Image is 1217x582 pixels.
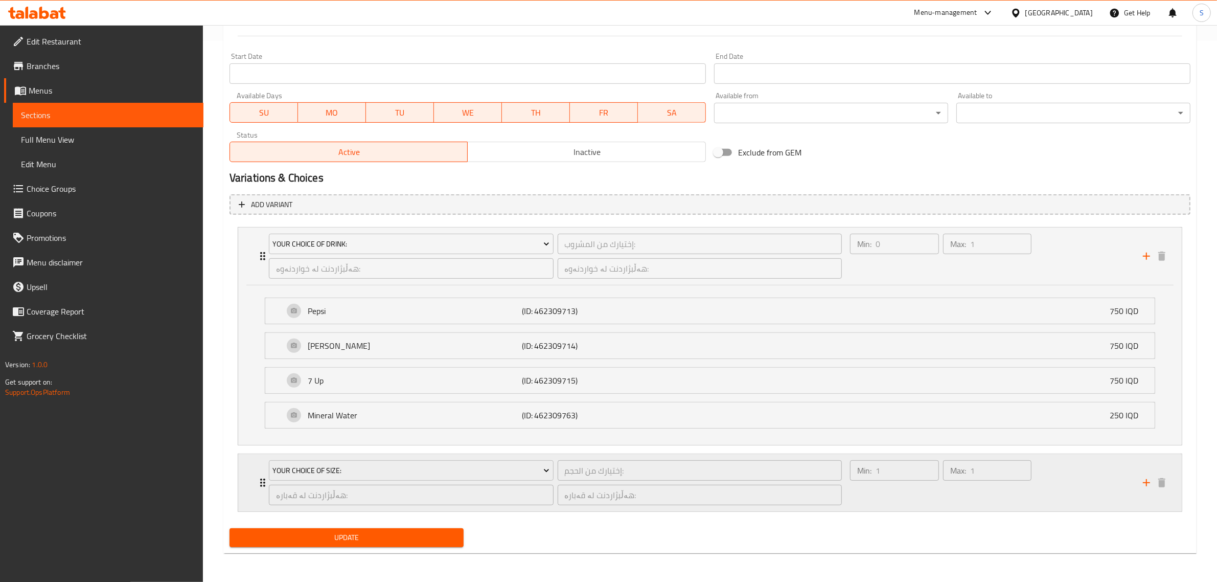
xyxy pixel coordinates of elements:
[13,103,203,127] a: Sections
[13,152,203,176] a: Edit Menu
[857,238,871,250] p: Min:
[229,170,1190,186] h2: Variations & Choices
[269,460,554,481] button: Your Choice Of Size:
[1110,409,1146,421] p: 250 IQD
[738,146,801,159] span: Exclude from GEM
[308,305,522,317] p: Pepsi
[265,333,1155,359] div: Expand
[714,103,948,123] div: ​
[574,105,634,120] span: FR
[229,142,468,162] button: Active
[4,176,203,201] a: Choice Groups
[502,102,570,123] button: TH
[4,29,203,54] a: Edit Restaurant
[229,450,1190,516] li: Expand
[370,105,430,120] span: TU
[950,238,966,250] p: Max:
[21,133,195,146] span: Full Menu View
[4,299,203,324] a: Coverage Report
[308,374,522,387] p: 7 Up
[265,298,1155,324] div: Expand
[27,207,195,219] span: Coupons
[467,142,706,162] button: Inactive
[642,105,702,120] span: SA
[27,281,195,293] span: Upsell
[434,102,502,123] button: WE
[438,105,498,120] span: WE
[229,194,1190,215] button: Add variant
[32,358,48,371] span: 1.0.0
[27,35,195,48] span: Edit Restaurant
[308,340,522,352] p: [PERSON_NAME]
[4,324,203,348] a: Grocery Checklist
[472,145,702,160] span: Inactive
[229,223,1190,450] li: ExpandExpandExpandExpandExpand
[229,102,298,123] button: SU
[4,54,203,78] a: Branches
[4,275,203,299] a: Upsell
[4,78,203,103] a: Menus
[238,228,1182,285] div: Expand
[956,103,1190,123] div: ​
[27,60,195,72] span: Branches
[265,402,1155,428] div: Expand
[1139,475,1154,490] button: add
[27,330,195,342] span: Grocery Checklist
[13,127,203,152] a: Full Menu View
[522,305,664,317] p: (ID: 462309713)
[366,102,434,123] button: TU
[302,105,362,120] span: MO
[522,340,664,352] p: (ID: 462309714)
[269,234,554,254] button: Your Choice Of Drink:
[229,528,464,547] button: Update
[27,305,195,318] span: Coverage Report
[914,7,977,19] div: Menu-management
[234,105,294,120] span: SU
[238,531,455,544] span: Update
[5,358,30,371] span: Version:
[238,454,1182,511] div: Expand
[506,105,566,120] span: TH
[950,464,966,477] p: Max:
[522,374,664,387] p: (ID: 462309715)
[1139,249,1154,264] button: add
[29,84,195,97] span: Menus
[522,409,664,421] p: (ID: 462309763)
[27,183,195,195] span: Choice Groups
[27,232,195,244] span: Promotions
[1154,249,1169,264] button: delete
[1110,374,1146,387] p: 750 IQD
[857,464,871,477] p: Min:
[638,102,706,123] button: SA
[5,386,70,399] a: Support.OpsPlatform
[1200,7,1204,18] span: S
[21,109,195,121] span: Sections
[21,158,195,170] span: Edit Menu
[1110,305,1146,317] p: 750 IQD
[5,375,52,389] span: Get support on:
[4,226,203,250] a: Promotions
[265,368,1155,393] div: Expand
[1154,475,1169,490] button: delete
[251,198,292,211] span: Add variant
[272,238,549,251] span: Your Choice Of Drink:
[298,102,366,123] button: MO
[234,145,464,160] span: Active
[272,464,549,477] span: Your Choice Of Size:
[570,102,638,123] button: FR
[4,201,203,226] a: Coupons
[308,409,522,421] p: Mineral Water
[1025,7,1093,18] div: [GEOGRAPHIC_DATA]
[27,256,195,268] span: Menu disclaimer
[4,250,203,275] a: Menu disclaimer
[1110,340,1146,352] p: 750 IQD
